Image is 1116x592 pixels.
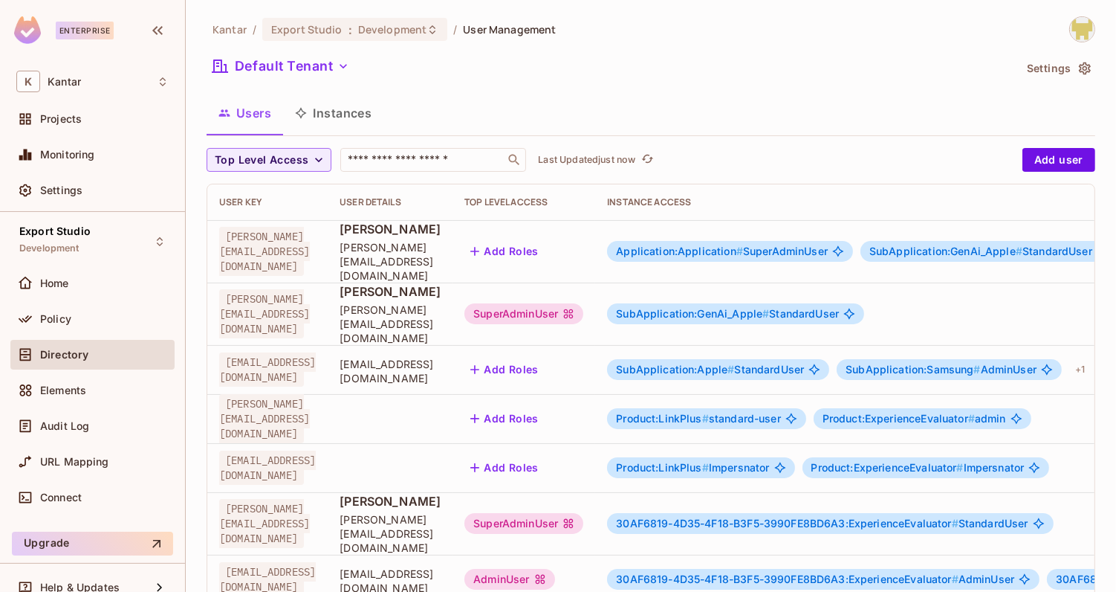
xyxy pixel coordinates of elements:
span: Development [358,22,426,36]
span: admin [823,413,1006,425]
span: # [952,517,958,530]
span: [PERSON_NAME][EMAIL_ADDRESS][DOMAIN_NAME] [340,512,441,555]
div: + 1 [1069,358,1091,382]
span: Export Studio [271,22,343,36]
span: [EMAIL_ADDRESS][DOMAIN_NAME] [219,353,316,387]
span: Connect [40,492,82,503]
div: User Key [219,196,316,208]
div: User Details [340,196,441,208]
span: Product:LinkPlus [616,461,709,474]
button: Users [207,94,283,132]
p: Last Updated just now [538,154,635,166]
span: StandardUser [616,308,839,320]
span: Projects [40,113,82,125]
button: Settings [1021,57,1095,80]
span: K [16,71,40,92]
button: Instances [283,94,383,132]
span: Audit Log [40,420,89,432]
img: SReyMgAAAABJRU5ErkJggg== [14,16,41,44]
span: # [736,245,743,257]
span: StandardUser [616,518,1028,530]
span: Workspace: Kantar [48,76,81,88]
span: Home [40,277,69,289]
span: Product:ExperienceEvaluator [811,461,964,474]
button: Add Roles [464,358,545,382]
span: Directory [40,349,88,361]
span: SubApplication:Samsung [846,363,980,376]
span: 30AF6819-4D35-4F18-B3F5-3990FE8BD6A3:ExperienceEvaluator [616,517,958,530]
span: 30AF6819-4D35-4F18-B3F5-3990FE8BD6A3:ExperienceEvaluator [616,573,958,585]
div: Enterprise [56,22,114,39]
button: Add Roles [464,239,545,263]
span: AdminUser [616,573,1014,585]
li: / [453,22,457,36]
span: [EMAIL_ADDRESS][DOMAIN_NAME] [219,451,316,485]
button: Default Tenant [207,54,355,78]
span: # [952,573,958,585]
span: SubApplication:Apple [616,363,734,376]
span: [PERSON_NAME][EMAIL_ADDRESS][DOMAIN_NAME] [219,289,310,338]
div: SuperAdminUser [464,513,583,534]
span: [PERSON_NAME][EMAIL_ADDRESS][DOMAIN_NAME] [340,303,441,345]
span: : [348,24,353,36]
button: Add Roles [464,456,545,480]
span: [PERSON_NAME] [340,221,441,237]
span: SubApplication:GenAi_Apple [869,245,1022,257]
span: Impersnator [811,462,1025,474]
span: Monitoring [40,149,95,161]
span: # [957,461,964,474]
span: StandardUser [869,245,1092,257]
span: Elements [40,385,86,396]
span: Development [19,242,80,254]
span: Export Studio [19,225,91,237]
span: Click to refresh data [635,151,656,169]
span: standard-user [616,413,781,425]
span: [PERSON_NAME][EMAIL_ADDRESS][DOMAIN_NAME] [219,499,310,548]
img: Girishankar.VP@kantar.com [1070,17,1094,42]
span: # [727,363,734,376]
span: Policy [40,313,71,325]
span: SubApplication:GenAi_Apple [616,307,769,320]
span: [PERSON_NAME] [340,493,441,509]
span: [PERSON_NAME][EMAIL_ADDRESS][DOMAIN_NAME] [219,227,310,276]
span: Product:LinkPlus [616,412,709,425]
button: refresh [638,151,656,169]
button: Add Roles [464,407,545,431]
span: [PERSON_NAME] [340,283,441,300]
span: # [762,307,769,320]
span: Top Level Access [215,151,308,170]
li: / [253,22,256,36]
div: SuperAdminUser [464,303,583,324]
span: Impersnator [616,462,769,474]
span: # [1016,245,1022,257]
span: refresh [641,152,654,167]
span: [PERSON_NAME][EMAIL_ADDRESS][DOMAIN_NAME] [219,394,310,443]
span: # [702,412,709,425]
button: Add user [1022,148,1095,172]
span: AdminUser [846,364,1036,376]
span: URL Mapping [40,456,109,468]
button: Upgrade [12,532,173,556]
span: # [974,363,981,376]
span: Application:Application [616,245,743,257]
span: [PERSON_NAME][EMAIL_ADDRESS][DOMAIN_NAME] [340,240,441,283]
span: User Management [463,22,556,36]
span: Settings [40,184,82,196]
span: StandardUser [616,364,804,376]
span: SuperAdminUser [616,245,828,257]
span: [EMAIL_ADDRESS][DOMAIN_NAME] [340,357,441,385]
button: Top Level Access [207,148,331,172]
div: AdminUser [464,569,554,590]
span: Product:ExperienceEvaluator [823,412,975,425]
span: the active workspace [213,22,247,36]
span: # [968,412,975,425]
div: Top Level Access [464,196,583,208]
span: # [702,461,709,474]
